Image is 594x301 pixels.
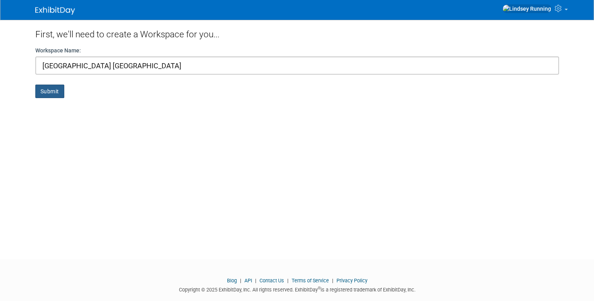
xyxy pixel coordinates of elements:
a: Blog [227,278,237,284]
span: | [330,278,335,284]
span: | [238,278,243,284]
input: Name of your organization [35,56,559,75]
sup: ® [318,286,321,290]
a: Privacy Policy [336,278,367,284]
a: API [244,278,252,284]
button: Submit [35,85,64,98]
a: Contact Us [260,278,284,284]
label: Workspace Name: [35,46,81,54]
span: | [253,278,258,284]
span: | [285,278,290,284]
img: Lindsey Running [502,4,552,13]
img: ExhibitDay [35,7,75,15]
div: First, we'll need to create a Workspace for you... [35,20,559,46]
a: Terms of Service [292,278,329,284]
